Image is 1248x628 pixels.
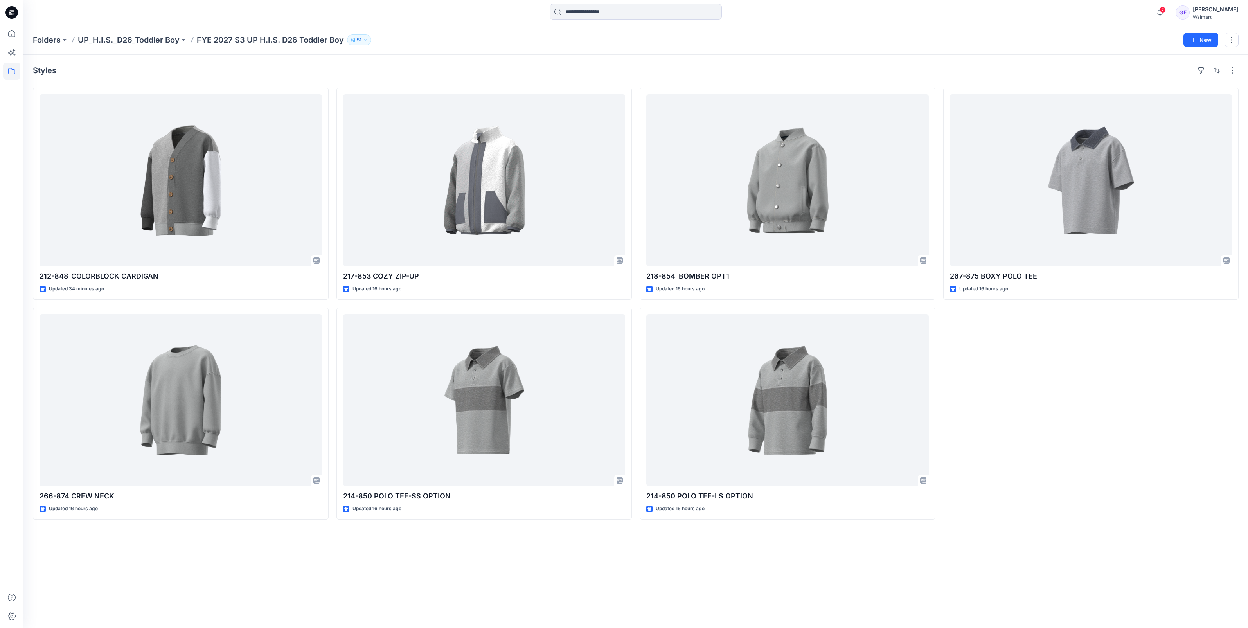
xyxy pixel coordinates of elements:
a: 214-850 POLO TEE-SS OPTION [343,314,626,486]
div: GF [1176,5,1190,20]
a: 217-853 COZY ZIP-UP [343,94,626,266]
p: 51 [357,36,361,44]
p: 266-874 CREW NECK [40,491,322,502]
a: UP_H.I.S._D26_Toddler Boy [78,34,180,45]
p: 212-848_COLORBLOCK CARDIGAN [40,271,322,282]
button: 51 [347,34,371,45]
p: Updated 16 hours ago [959,285,1008,293]
p: Updated 16 hours ago [656,505,705,513]
p: Updated 16 hours ago [49,505,98,513]
p: 267-875 BOXY POLO TEE [950,271,1232,282]
p: 214-850 POLO TEE-SS OPTION [343,491,626,502]
p: Updated 34 minutes ago [49,285,104,293]
button: New [1183,33,1218,47]
a: 214-850 POLO TEE-LS OPTION [646,314,929,486]
h4: Styles [33,66,56,75]
a: 266-874 CREW NECK [40,314,322,486]
a: 218-854_BOMBER OPT1 [646,94,929,266]
p: Updated 16 hours ago [656,285,705,293]
a: Folders [33,34,61,45]
span: 2 [1160,7,1166,13]
p: Updated 16 hours ago [352,505,401,513]
a: 267-875 BOXY POLO TEE [950,94,1232,266]
p: 218-854_BOMBER OPT1 [646,271,929,282]
p: Updated 16 hours ago [352,285,401,293]
div: Walmart [1193,14,1238,20]
p: FYE 2027 S3 UP H.I.S. D26 Toddler Boy [197,34,344,45]
div: [PERSON_NAME] [1193,5,1238,14]
a: 212-848_COLORBLOCK CARDIGAN [40,94,322,266]
p: 217-853 COZY ZIP-UP [343,271,626,282]
p: 214-850 POLO TEE-LS OPTION [646,491,929,502]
